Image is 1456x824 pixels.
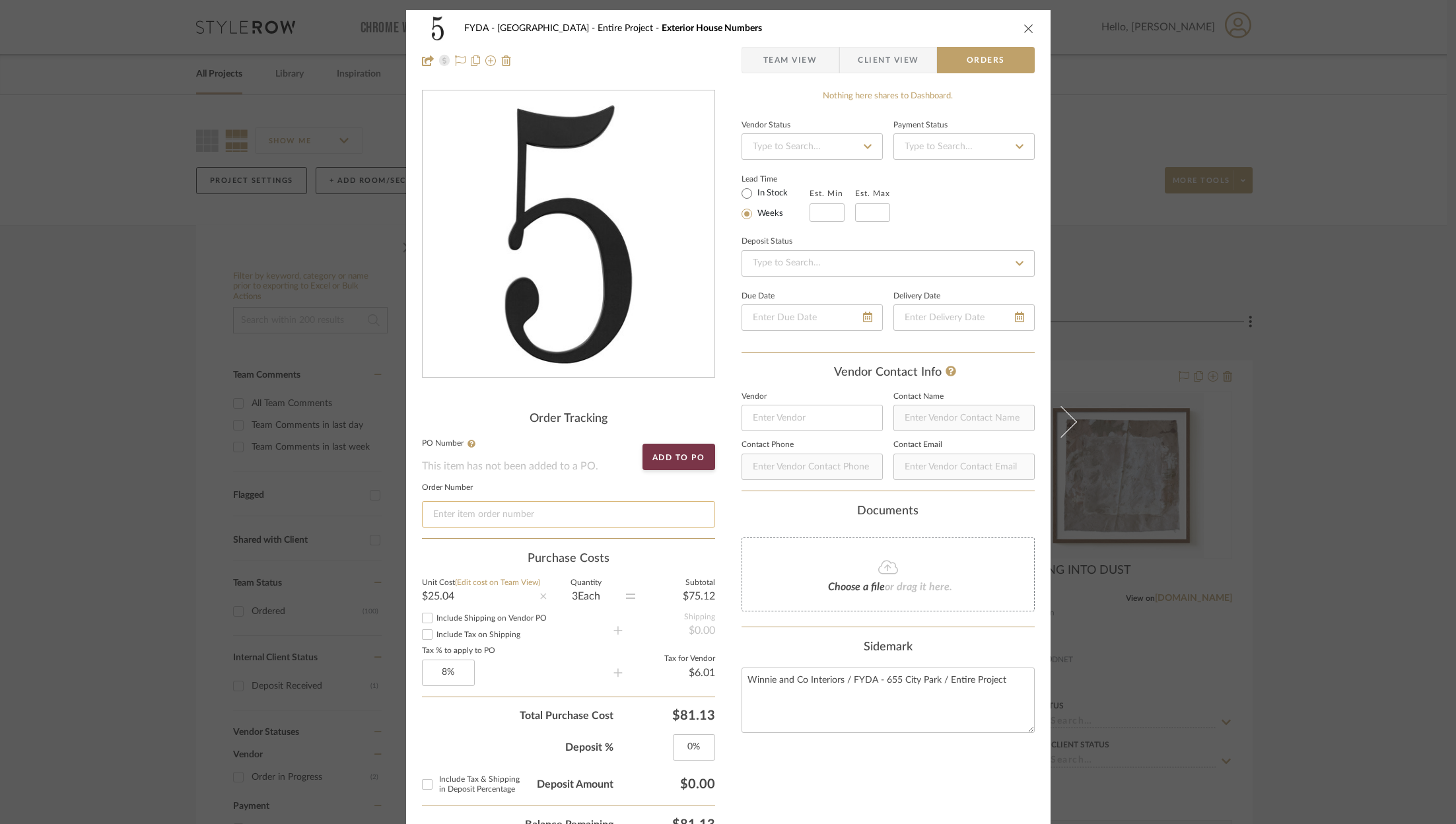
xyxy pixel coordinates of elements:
button: close [1023,22,1035,34]
div: Deposit Status [742,238,792,245]
label: Weeks [755,208,783,220]
div: 0 [423,91,714,378]
label: Tax % to apply to PO [422,648,613,654]
label: Vendor [742,394,883,400]
input: Enter Vendor Contact Phone [742,454,883,480]
label: Est. Min [810,189,843,198]
label: Shipping [623,614,715,621]
label: Unit Cost [422,580,540,586]
span: or drag it here. [885,582,952,592]
div: $75.12 [635,591,715,601]
div: $0.00 [623,625,715,636]
span: (Edit cost on Team View) [455,578,540,586]
label: Contact Email [893,442,1035,448]
div: Purchase Costs [422,552,715,566]
span: Vendor Contact Info [834,366,942,378]
button: Add to PO [642,444,715,470]
div: Payment Status [893,122,948,129]
label: Due Date [742,293,775,300]
div: Sidemark [742,640,1035,655]
label: Lead Time [742,173,810,185]
label: Subtotal [635,580,715,586]
p: This item has not been added to a PO. [422,458,715,474]
span: Choose a file [828,582,885,592]
input: Type to Search… [742,250,1035,277]
input: Enter Vendor [742,405,883,431]
img: 09f2d645-8c59-4c78-b5f3-e1c325a73b26_48x40.jpg [422,15,454,42]
div: Order Tracking [422,412,715,427]
span: Deposit Amount [422,774,613,795]
span: Include Tax on Shipping [436,631,520,638]
input: Enter Vendor Contact Name [893,405,1035,431]
span: Total Purchase Cost [422,708,613,724]
input: Enter item order number [422,501,715,528]
label: Contact Phone [742,442,883,448]
label: Est. Max [855,189,890,198]
div: $25.04 [422,591,540,601]
div: 3 Each [547,591,627,601]
input: Enter Vendor Contact Email [893,454,1035,480]
label: In Stock [755,188,788,199]
img: Remove from project [501,55,512,66]
span: Orders [952,47,1020,73]
label: PO Number [422,440,715,448]
label: Quantity [547,580,627,586]
span: Deposit % [422,739,613,755]
span: Include Tax & Shipping in Deposit Percentage [439,775,520,793]
span: $81.13 [613,708,715,724]
label: Contact Name [893,394,1035,400]
span: FYDA - [GEOGRAPHIC_DATA] [464,24,598,33]
label: Delivery Date [893,293,940,300]
input: Enter Delivery Date [893,304,1035,331]
label: Order Number [422,485,715,491]
span: Include Shipping on Vendor PO [436,614,547,622]
input: Type to Search… [742,133,883,160]
input: Enter Due Date [742,304,883,331]
mat-radio-group: Select item type [742,185,810,222]
div: Nothing here shares to Dashboard. [742,90,1035,103]
span: Team View [763,47,817,73]
div: Documents [742,504,1035,519]
input: Type to Search… [893,133,1035,160]
span: $0.00 [613,776,715,792]
label: Tax for Vendor [623,656,715,662]
span: Client View [858,47,919,73]
div: Vendor Status [742,122,790,129]
div: $6.01 [623,668,715,678]
img: 09f2d645-8c59-4c78-b5f3-e1c325a73b26_436x436.jpg [425,91,712,378]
